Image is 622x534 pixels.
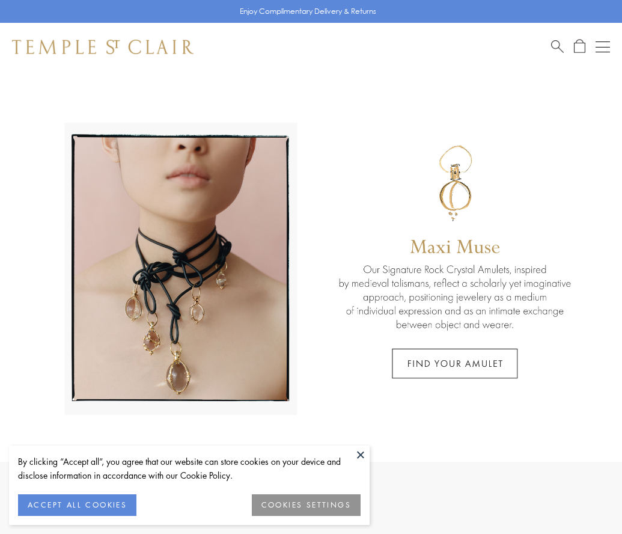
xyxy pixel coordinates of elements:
[574,39,585,54] a: Open Shopping Bag
[18,494,136,516] button: ACCEPT ALL COOKIES
[551,39,564,54] a: Search
[596,40,610,54] button: Open navigation
[252,494,361,516] button: COOKIES SETTINGS
[240,5,376,17] p: Enjoy Complimentary Delivery & Returns
[12,40,194,54] img: Temple St. Clair
[18,455,361,482] div: By clicking “Accept all”, you agree that our website can store cookies on your device and disclos...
